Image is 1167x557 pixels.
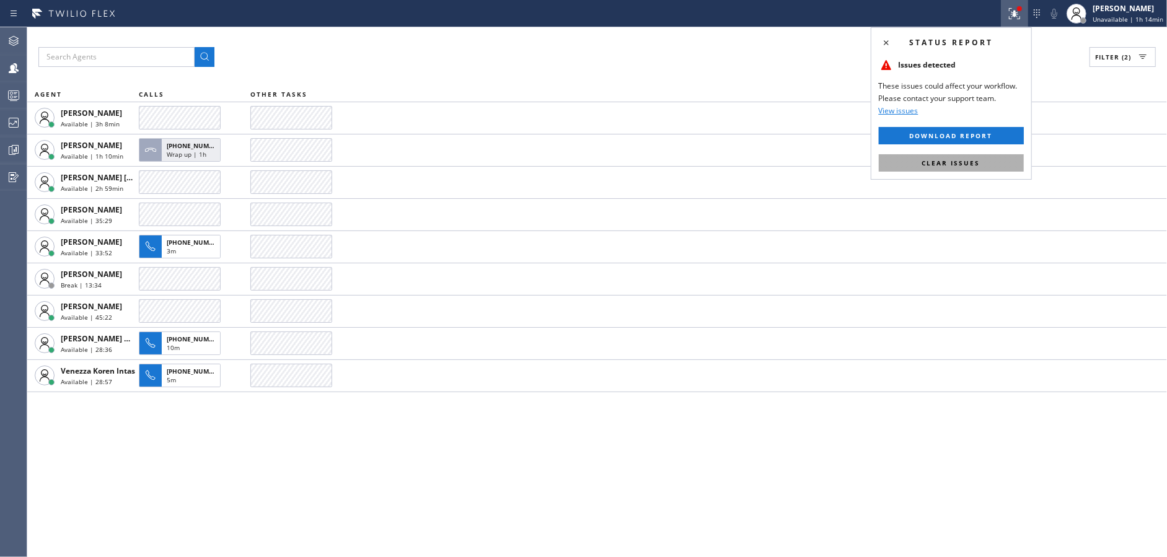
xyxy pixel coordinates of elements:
[61,152,123,160] span: Available | 1h 10min
[167,141,223,150] span: [PHONE_NUMBER]
[61,345,112,354] span: Available | 28:36
[167,238,223,247] span: [PHONE_NUMBER]
[1046,5,1063,22] button: Mute
[167,150,206,159] span: Wrap up | 1h
[61,172,185,183] span: [PERSON_NAME] [PERSON_NAME]
[167,343,180,352] span: 10m
[167,335,223,343] span: [PHONE_NUMBER]
[1093,15,1163,24] span: Unavailable | 1h 14min
[35,90,62,99] span: AGENT
[61,366,135,376] span: Venezza Koren Intas
[61,237,122,247] span: [PERSON_NAME]
[61,248,112,257] span: Available | 33:52
[61,269,122,279] span: [PERSON_NAME]
[167,367,223,375] span: [PHONE_NUMBER]
[250,90,307,99] span: OTHER TASKS
[61,281,102,289] span: Break | 13:34
[139,90,164,99] span: CALLS
[1093,3,1163,14] div: [PERSON_NAME]
[61,108,122,118] span: [PERSON_NAME]
[167,247,176,255] span: 3m
[61,377,112,386] span: Available | 28:57
[139,134,224,165] button: [PHONE_NUMBER]Wrap up | 1h
[61,216,112,225] span: Available | 35:29
[61,184,123,193] span: Available | 2h 59min
[61,140,122,151] span: [PERSON_NAME]
[167,375,176,384] span: 5m
[38,47,195,67] input: Search Agents
[61,120,120,128] span: Available | 3h 8min
[1095,53,1131,61] span: Filter (2)
[139,328,224,359] button: [PHONE_NUMBER]10m
[1090,47,1156,67] button: Filter (2)
[61,204,122,215] span: [PERSON_NAME]
[139,360,224,391] button: [PHONE_NUMBER]5m
[139,231,224,262] button: [PHONE_NUMBER]3m
[61,301,122,312] span: [PERSON_NAME]
[61,313,112,322] span: Available | 45:22
[61,333,154,344] span: [PERSON_NAME] Guingos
